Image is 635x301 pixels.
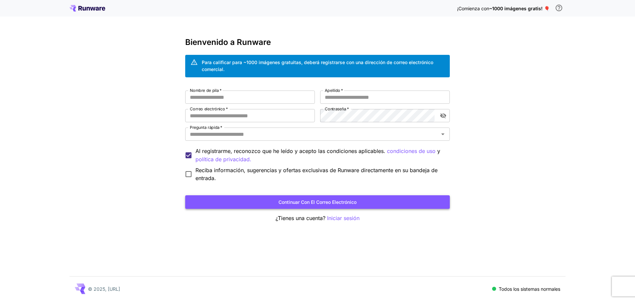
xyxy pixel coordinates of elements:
button: Continuar con el correo electrónico [185,195,450,209]
font: © 2025, [URL] [88,286,120,292]
font: y [437,148,440,154]
font: Reciba información, sugerencias y ofertas exclusivas de Runware directamente en su bandeja de ent... [195,167,438,181]
button: Para calificar para obtener crédito gratuito, debe registrarse con una dirección de correo electr... [552,1,566,15]
font: Iniciar sesión [327,215,360,221]
font: ~1000 imágenes gratis! 🎈 [489,6,550,11]
font: Continuar con el correo electrónico [278,199,357,205]
font: Nombre de pila [190,88,219,93]
font: política de privacidad. [195,156,251,163]
button: Iniciar sesión [327,214,360,222]
font: condiciones de uso [387,148,436,154]
button: Abierto [438,130,447,139]
font: Bienvenido a Runware [185,37,271,47]
button: Al registrarme, reconozco que he leído y acepto las condiciones aplicables. y política de privaci... [387,147,436,155]
font: ¿Tienes una cuenta? [275,215,325,221]
font: Contraseña [325,106,346,111]
button: Al registrarme, reconozco que he leído y acepto las condiciones aplicables. condiciones de uso y [195,155,251,164]
font: Todos los sistemas normales [499,286,560,292]
font: Correo electrónico [190,106,225,111]
font: Pregunta rápida [190,125,220,130]
button: alternar visibilidad de contraseña [437,110,449,122]
font: Al registrarme, reconozco que he leído y acepto las condiciones aplicables. [195,148,385,154]
font: Para calificar para ~1000 imágenes gratuitas, deberá registrarse con una dirección de correo elec... [202,59,433,72]
font: ¡Comienza con [457,6,489,11]
font: Apellido [325,88,340,93]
